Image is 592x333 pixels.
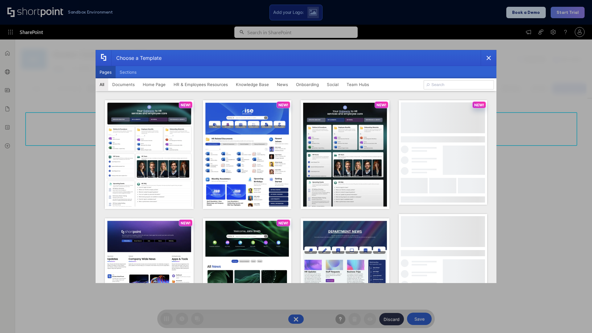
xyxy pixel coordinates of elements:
button: Social [323,78,343,91]
div: template selector [96,50,496,283]
button: News [273,78,292,91]
p: NEW! [278,221,288,225]
button: Knowledge Base [232,78,273,91]
button: Pages [96,66,116,78]
p: NEW! [376,103,386,107]
button: HR & Employees Resources [170,78,232,91]
p: NEW! [474,103,484,107]
button: Onboarding [292,78,323,91]
div: Choose a Template [111,50,162,66]
p: NEW! [181,103,191,107]
button: Home Page [139,78,170,91]
button: Team Hubs [343,78,373,91]
input: Search [424,80,494,89]
p: NEW! [181,221,191,225]
button: Sections [116,66,141,78]
button: Documents [108,78,139,91]
button: All [96,78,108,91]
p: NEW! [278,103,288,107]
iframe: Chat Widget [561,303,592,333]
